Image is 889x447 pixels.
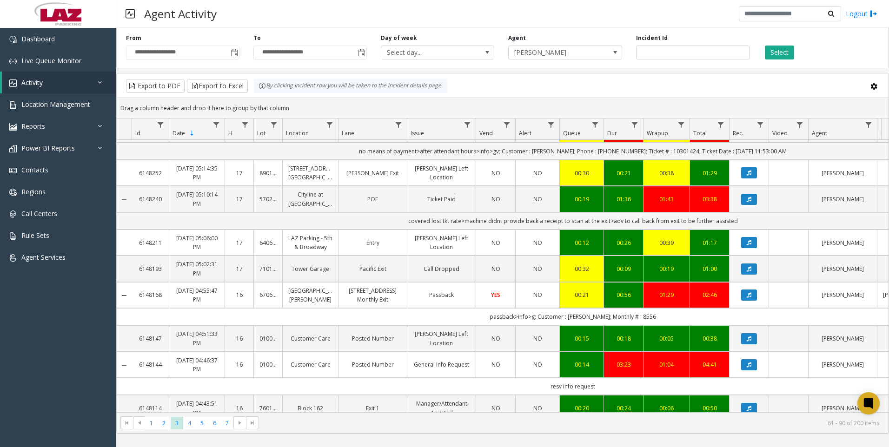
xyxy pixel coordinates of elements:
[521,169,554,177] a: NO
[175,164,219,182] a: [DATE] 05:14:35 PM
[208,417,221,429] span: Page 6
[610,238,637,247] a: 00:26
[175,286,219,304] a: [DATE] 04:55:47 PM
[231,238,248,247] a: 17
[21,56,81,65] span: Live Queue Monitor
[461,118,474,131] a: Issue Filter Menu
[482,169,510,177] a: NO
[9,145,17,152] img: 'icon'
[9,58,17,65] img: 'icon'
[228,129,232,137] span: H
[565,169,598,177] a: 00:30
[814,238,871,247] a: [PERSON_NAME]
[521,195,554,204] a: NO
[565,195,598,204] a: 00:19
[259,360,277,369] a: 010016
[772,129,788,137] span: Video
[286,129,309,137] span: Location
[521,360,554,369] a: NO
[491,265,500,273] span: NO
[413,399,470,417] a: Manager/Attendant Assisted
[733,129,743,137] span: Rec.
[9,101,17,109] img: 'icon'
[239,118,252,131] a: H Filter Menu
[589,118,602,131] a: Queue Filter Menu
[253,34,261,42] label: To
[21,122,45,131] span: Reports
[231,360,248,369] a: 16
[117,100,889,116] div: Drag a column header and drop it here to group by that column
[521,404,554,413] a: NO
[610,404,637,413] a: 00:24
[21,100,90,109] span: Location Management
[610,264,637,273] a: 00:09
[123,419,131,427] span: Go to the first page
[482,264,510,273] a: NO
[9,189,17,196] img: 'icon'
[145,417,158,429] span: Page 1
[862,118,875,131] a: Agent Filter Menu
[814,264,871,273] a: [PERSON_NAME]
[236,419,244,427] span: Go to the next page
[814,290,871,299] a: [PERSON_NAME]
[565,334,598,343] a: 00:15
[259,238,277,247] a: 640601
[126,34,141,42] label: From
[231,169,248,177] a: 17
[221,417,233,429] span: Page 7
[259,290,277,299] a: 670657
[649,290,684,299] div: 01:29
[629,118,641,131] a: Dur Filter Menu
[413,360,470,369] a: General Info Request
[21,144,75,152] span: Power BI Reports
[381,46,471,59] span: Select day...
[411,129,424,137] span: Issue
[259,82,266,90] img: infoIcon.svg
[696,169,723,177] a: 01:29
[117,196,132,204] a: Collapse Details
[342,129,354,137] span: Lane
[794,118,806,131] a: Video Filter Menu
[171,417,183,429] span: Page 3
[259,334,277,343] a: 010016
[649,238,684,247] a: 00:39
[649,264,684,273] a: 00:19
[21,231,49,240] span: Rule Sets
[565,290,598,299] a: 00:21
[183,417,196,429] span: Page 4
[508,34,526,42] label: Agent
[610,360,637,369] a: 03:23
[812,129,827,137] span: Agent
[175,260,219,277] a: [DATE] 05:02:31 PM
[268,118,280,131] a: Lot Filter Menu
[565,264,598,273] a: 00:32
[231,264,248,273] a: 17
[491,361,500,368] span: NO
[196,417,208,429] span: Page 5
[21,78,43,87] span: Activity
[693,129,707,137] span: Total
[610,334,637,343] a: 00:18
[696,360,723,369] div: 04:41
[482,404,510,413] a: NO
[21,253,66,262] span: Agent Services
[565,404,598,413] a: 00:20
[814,169,871,177] a: [PERSON_NAME]
[135,129,140,137] span: Id
[649,360,684,369] a: 01:04
[696,238,723,247] a: 01:17
[696,334,723,343] a: 00:38
[491,291,500,299] span: YES
[154,118,167,131] a: Id Filter Menu
[187,79,248,93] button: Export to Excel
[521,290,554,299] a: NO
[324,118,336,131] a: Location Filter Menu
